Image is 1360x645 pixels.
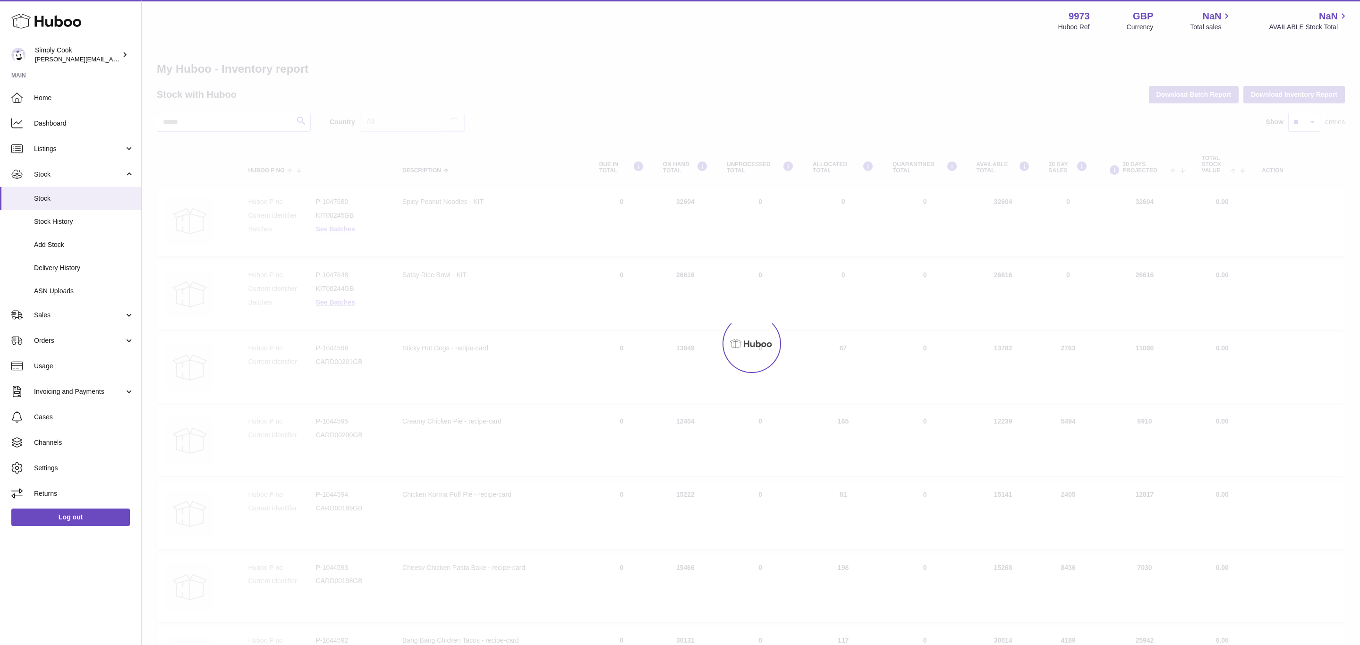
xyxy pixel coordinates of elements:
[34,413,134,422] span: Cases
[34,263,134,272] span: Delivery History
[1058,23,1090,32] div: Huboo Ref
[11,48,25,62] img: emma@simplycook.com
[34,336,124,345] span: Orders
[34,93,134,102] span: Home
[1319,10,1338,23] span: NaN
[34,144,124,153] span: Listings
[11,509,130,526] a: Log out
[1190,23,1232,32] span: Total sales
[34,287,134,296] span: ASN Uploads
[34,194,134,203] span: Stock
[34,464,134,473] span: Settings
[34,240,134,249] span: Add Stock
[1269,23,1349,32] span: AVAILABLE Stock Total
[34,170,124,179] span: Stock
[35,55,189,63] span: [PERSON_NAME][EMAIL_ADDRESS][DOMAIN_NAME]
[34,387,124,396] span: Invoicing and Payments
[1069,10,1090,23] strong: 9973
[1127,23,1154,32] div: Currency
[35,46,120,64] div: Simply Cook
[34,119,134,128] span: Dashboard
[34,311,124,320] span: Sales
[34,217,134,226] span: Stock History
[1133,10,1153,23] strong: GBP
[34,362,134,371] span: Usage
[1202,10,1221,23] span: NaN
[1269,10,1349,32] a: NaN AVAILABLE Stock Total
[34,438,134,447] span: Channels
[34,489,134,498] span: Returns
[1190,10,1232,32] a: NaN Total sales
